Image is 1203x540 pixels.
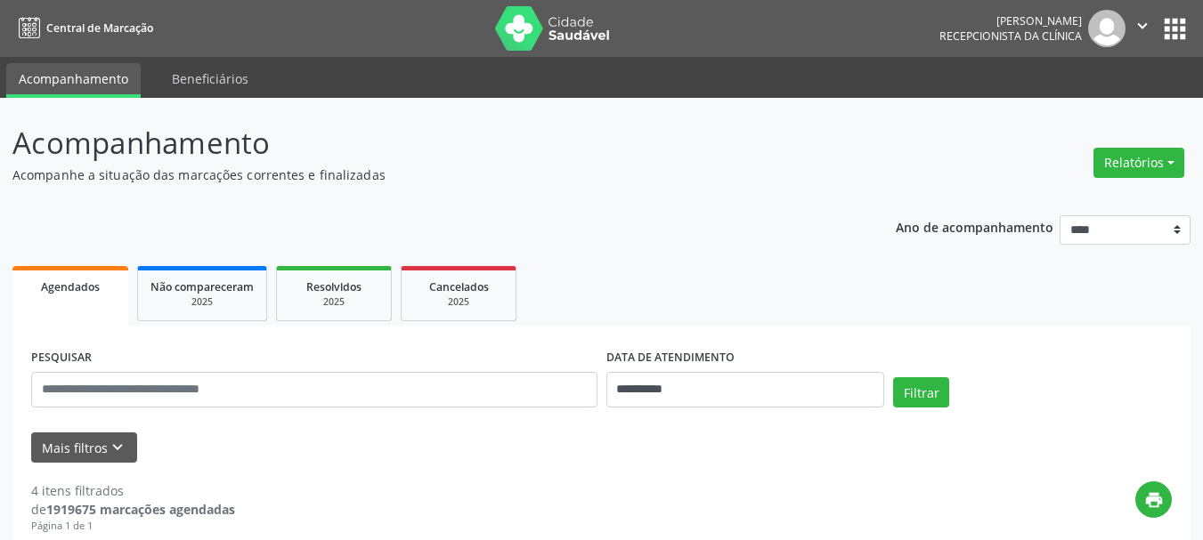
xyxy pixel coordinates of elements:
span: Não compareceram [150,279,254,294]
button: print [1135,481,1172,518]
p: Ano de acompanhamento [896,215,1053,238]
span: Agendados [41,279,100,294]
p: Acompanhamento [12,121,837,165]
div: de [31,500,235,519]
a: Acompanhamento [6,63,141,98]
span: Central de Marcação [46,20,153,36]
div: 2025 [289,295,378,309]
button: Filtrar [893,377,949,407]
div: 2025 [150,295,254,309]
span: Resolvidos [306,279,362,294]
div: 2025 [414,295,503,309]
div: [PERSON_NAME] [939,13,1082,28]
i: print [1144,490,1164,510]
i: keyboard_arrow_down [108,438,127,457]
strong: 1919675 marcações agendadas [46,501,235,518]
a: Central de Marcação [12,13,153,43]
label: PESQUISAR [31,344,92,372]
div: 4 itens filtrados [31,481,235,500]
button: Mais filtroskeyboard_arrow_down [31,432,137,463]
p: Acompanhe a situação das marcações correntes e finalizadas [12,165,837,184]
button: apps [1159,13,1191,44]
button: Relatórios [1093,148,1184,178]
img: img [1088,10,1126,47]
label: DATA DE ATENDIMENTO [606,344,735,372]
div: Página 1 de 1 [31,519,235,534]
span: Recepcionista da clínica [939,28,1082,44]
span: Cancelados [429,279,489,294]
a: Beneficiários [159,63,261,94]
i:  [1133,16,1152,36]
button:  [1126,10,1159,47]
